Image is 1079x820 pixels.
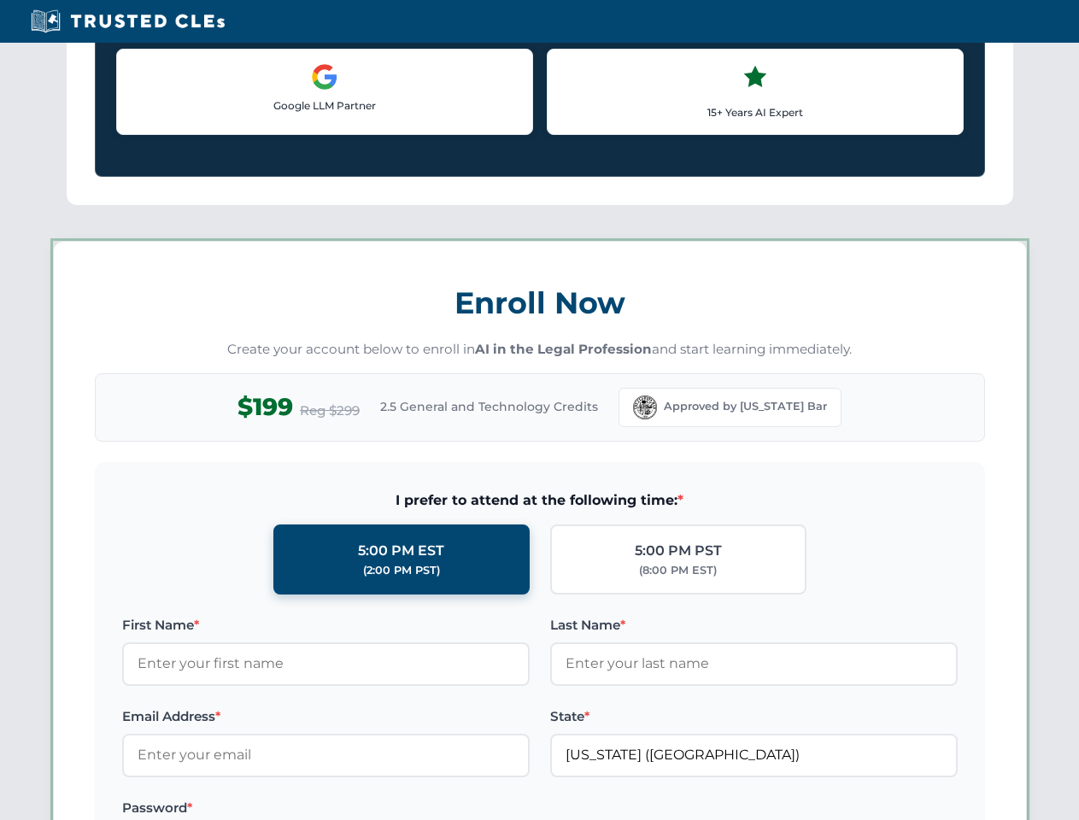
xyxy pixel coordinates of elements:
div: 5:00 PM PST [635,540,722,562]
span: I prefer to attend at the following time: [122,489,958,512]
div: (2:00 PM PST) [363,562,440,579]
input: Enter your last name [550,642,958,685]
input: Enter your email [122,734,530,776]
input: Florida (FL) [550,734,958,776]
label: Last Name [550,615,958,635]
span: $199 [237,388,293,426]
p: 15+ Years AI Expert [561,104,949,120]
label: Password [122,798,530,818]
label: Email Address [122,706,530,727]
input: Enter your first name [122,642,530,685]
p: Google LLM Partner [131,97,519,114]
p: Create your account below to enroll in and start learning immediately. [95,340,985,360]
div: 5:00 PM EST [358,540,444,562]
div: (8:00 PM EST) [639,562,717,579]
label: State [550,706,958,727]
label: First Name [122,615,530,635]
img: Trusted CLEs [26,9,230,34]
img: Florida Bar [633,395,657,419]
img: Google [311,63,338,91]
span: Approved by [US_STATE] Bar [664,398,827,415]
span: Reg $299 [300,401,360,421]
h3: Enroll Now [95,276,985,330]
span: 2.5 General and Technology Credits [380,397,598,416]
strong: AI in the Legal Profession [475,341,652,357]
